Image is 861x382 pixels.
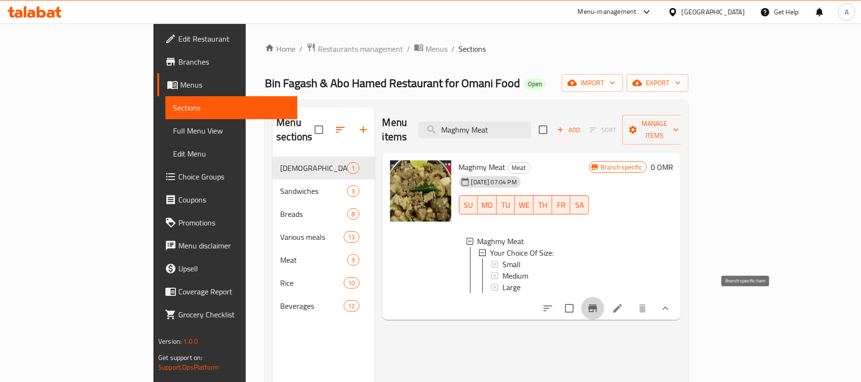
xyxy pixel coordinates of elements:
[463,198,474,212] span: SU
[490,247,554,258] span: Your Choice Of Size:
[157,280,297,303] a: Coverage Report
[654,297,677,320] button: show more
[508,162,531,174] div: Meat
[178,171,290,182] span: Choice Groups
[344,277,359,289] div: items
[183,335,198,348] span: 1.0.0
[272,271,374,294] div: Rice10
[306,43,403,55] a: Restaurants management
[574,198,585,212] span: SA
[173,125,290,136] span: Full Menu View
[272,294,374,317] div: Beverages12
[682,7,745,17] div: [GEOGRAPHIC_DATA]
[180,79,290,90] span: Menus
[622,115,687,145] button: Manage items
[578,6,637,18] div: Menu-management
[519,198,530,212] span: WE
[597,163,646,172] span: Branch specific
[407,43,410,55] li: /
[508,162,530,173] span: Meat
[502,258,521,270] span: Small
[418,122,531,138] input: search
[515,195,534,214] button: WE
[347,185,359,197] div: items
[178,56,290,67] span: Branches
[178,309,290,320] span: Grocery Checklist
[348,187,359,196] span: 3
[280,162,347,174] div: Iftar Meal
[581,297,604,320] button: Branch-specific-item
[569,77,615,89] span: import
[497,195,515,214] button: TU
[157,234,297,257] a: Menu disclaimer
[348,256,359,265] span: 9
[280,231,344,243] span: Various meals
[272,202,374,225] div: Breads8
[280,254,347,266] span: Meat
[157,211,297,234] a: Promotions
[178,33,290,45] span: Edit Restaurant
[344,302,359,311] span: 12
[158,361,219,373] a: Support.OpsPlatform
[347,254,359,266] div: items
[157,303,297,326] a: Grocery Checklist
[584,123,622,137] span: Select section first
[272,153,374,321] nav: Menu sections
[173,148,290,159] span: Edit Menu
[280,162,347,174] span: [DEMOGRAPHIC_DATA] Meal
[157,50,297,73] a: Branches
[627,74,688,92] button: export
[348,210,359,219] span: 8
[552,195,570,214] button: FR
[280,300,344,312] div: Beverages
[425,43,447,55] span: Menus
[451,43,455,55] li: /
[265,43,688,55] nav: breadcrumb
[309,120,329,140] span: Select all sections
[458,43,486,55] span: Sections
[347,162,359,174] div: items
[272,180,374,202] div: Sandwiches3
[390,160,451,222] img: Maghmy Meat
[553,123,584,137] button: Add
[329,118,352,141] span: Sort sections
[265,72,520,94] span: Bin Fagash & Abo Hamed Restaurant for Omani Food
[536,297,559,320] button: sort-choices
[459,160,506,174] span: Maghmy Meat
[344,279,359,288] span: 10
[344,231,359,243] div: items
[280,208,347,220] span: Breads
[553,123,584,137] span: Add item
[280,185,347,197] div: Sandwiches
[344,300,359,312] div: items
[459,195,478,214] button: SU
[165,142,297,165] a: Edit Menu
[157,188,297,211] a: Coupons
[347,208,359,220] div: items
[299,43,303,55] li: /
[318,43,403,55] span: Restaurants management
[348,164,359,173] span: 1
[272,225,374,248] div: Various meals13
[556,124,581,135] span: Add
[524,80,546,88] span: Open
[272,248,374,271] div: Meat9
[478,195,497,214] button: MO
[481,198,493,212] span: MO
[556,198,567,212] span: FR
[382,115,407,144] h2: Menu items
[501,198,511,212] span: TU
[651,160,673,174] h6: 0 OMR
[280,277,344,289] span: Rice
[524,79,546,90] div: Open
[157,27,297,50] a: Edit Restaurant
[344,233,359,242] span: 13
[468,178,521,187] span: [DATE] 07:04 PM
[178,217,290,228] span: Promotions
[534,195,552,214] button: TH
[478,236,524,247] span: Maghmy Meat
[570,195,589,214] button: SA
